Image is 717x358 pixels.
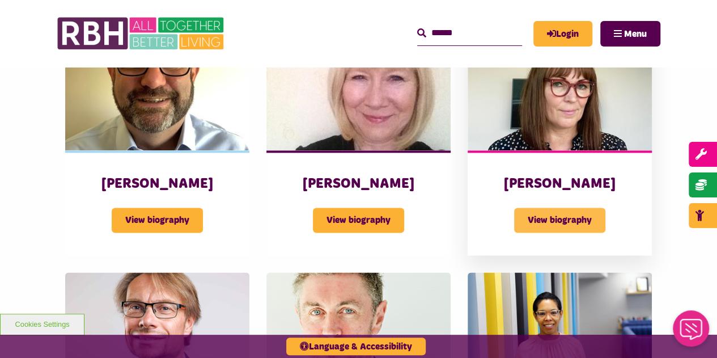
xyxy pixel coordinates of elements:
h3: [PERSON_NAME] [88,175,227,193]
img: Madeleine Nelson [468,35,652,150]
a: [PERSON_NAME] View biography [65,35,249,255]
iframe: Netcall Web Assistant for live chat [666,307,717,358]
img: Linda [266,35,451,150]
a: [PERSON_NAME] View biography [266,35,451,255]
input: Search [417,21,522,45]
button: Navigation [600,21,660,47]
span: View biography [112,208,203,233]
h3: [PERSON_NAME] [289,175,428,193]
a: MyRBH [533,21,592,47]
span: View biography [313,208,404,233]
img: RBH [57,11,227,56]
img: Gary Graham [65,35,249,150]
h3: [PERSON_NAME] [490,175,629,193]
span: View biography [514,208,605,233]
a: [PERSON_NAME] View biography [468,35,652,255]
button: Language & Accessibility [286,338,426,355]
span: Menu [624,30,647,39]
